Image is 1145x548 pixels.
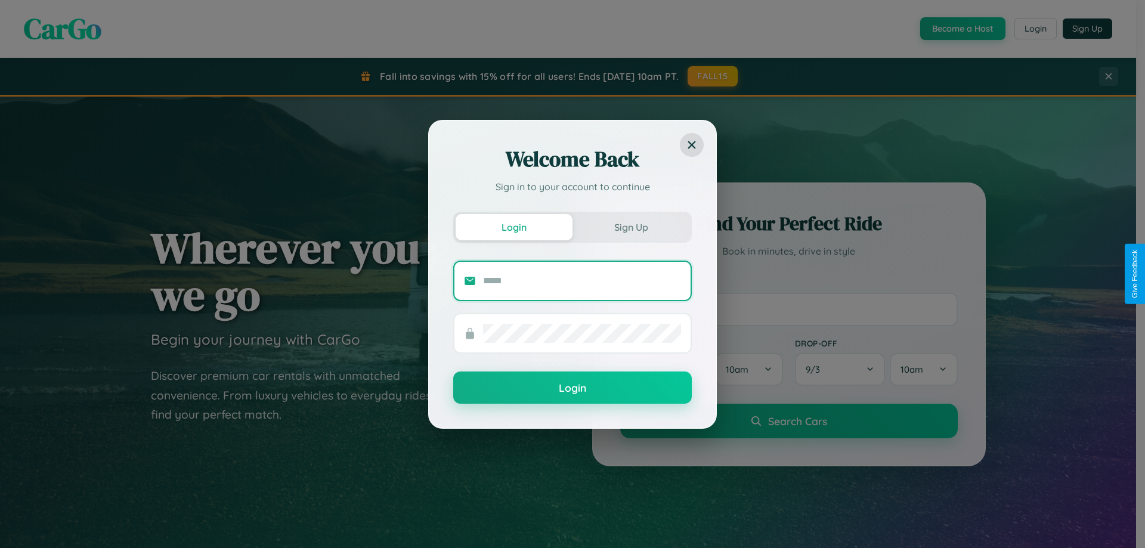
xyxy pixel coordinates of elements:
[453,371,692,404] button: Login
[1131,250,1139,298] div: Give Feedback
[453,179,692,194] p: Sign in to your account to continue
[456,214,572,240] button: Login
[453,145,692,174] h2: Welcome Back
[572,214,689,240] button: Sign Up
